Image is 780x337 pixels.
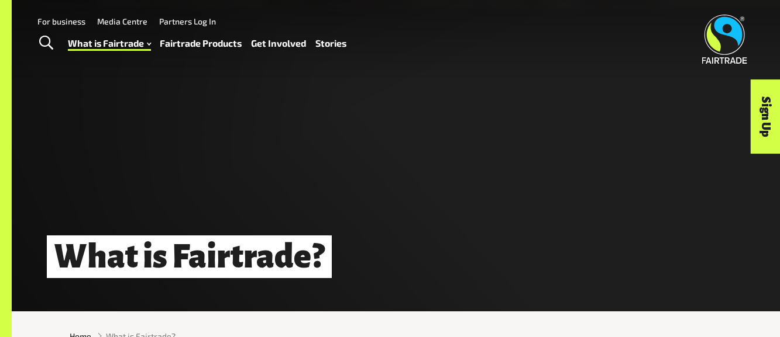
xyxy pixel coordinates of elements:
[315,35,346,52] a: Stories
[68,35,151,52] a: What is Fairtrade
[47,235,332,278] h1: What is Fairtrade?
[159,16,216,26] a: Partners Log In
[37,16,85,26] a: For business
[97,16,147,26] a: Media Centre
[160,35,242,52] a: Fairtrade Products
[251,35,306,52] a: Get Involved
[32,29,60,58] a: Toggle Search
[702,15,747,64] img: Fairtrade Australia New Zealand logo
